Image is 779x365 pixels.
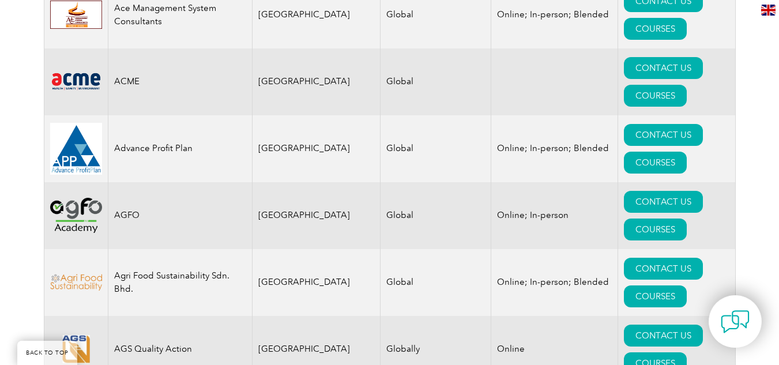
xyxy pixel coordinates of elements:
a: CONTACT US [624,57,703,79]
td: Online; In-person [491,182,618,249]
td: [GEOGRAPHIC_DATA] [252,48,381,115]
img: 2d900779-188b-ea11-a811-000d3ae11abd-logo.png [50,198,102,232]
img: 306afd3c-0a77-ee11-8179-000d3ae1ac14-logo.jpg [50,1,102,29]
td: [GEOGRAPHIC_DATA] [252,115,381,182]
td: Advance Profit Plan [108,115,252,182]
img: f9836cf2-be2c-ed11-9db1-00224814fd52-logo.png [50,274,102,291]
a: CONTACT US [624,191,703,213]
img: 0f03f964-e57c-ec11-8d20-002248158ec2-logo.png [50,71,102,92]
td: Online; In-person; Blended [491,115,618,182]
td: Global [381,48,491,115]
a: COURSES [624,219,687,240]
td: [GEOGRAPHIC_DATA] [252,182,381,249]
img: e8128bb3-5a91-eb11-b1ac-002248146a66-logo.png [50,335,102,363]
td: ACME [108,48,252,115]
td: Online; In-person; Blended [491,249,618,316]
a: COURSES [624,152,687,174]
a: COURSES [624,85,687,107]
td: Agri Food Sustainability Sdn. Bhd. [108,249,252,316]
a: CONTACT US [624,258,703,280]
img: contact-chat.png [721,307,750,336]
td: Global [381,249,491,316]
img: cd2924ac-d9bc-ea11-a814-000d3a79823d-logo.jpg [50,123,102,175]
a: CONTACT US [624,325,703,347]
a: COURSES [624,285,687,307]
a: COURSES [624,18,687,40]
td: AGFO [108,182,252,249]
td: Global [381,182,491,249]
td: [GEOGRAPHIC_DATA] [252,249,381,316]
a: BACK TO TOP [17,341,77,365]
a: CONTACT US [624,124,703,146]
td: Global [381,115,491,182]
img: en [761,5,776,16]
